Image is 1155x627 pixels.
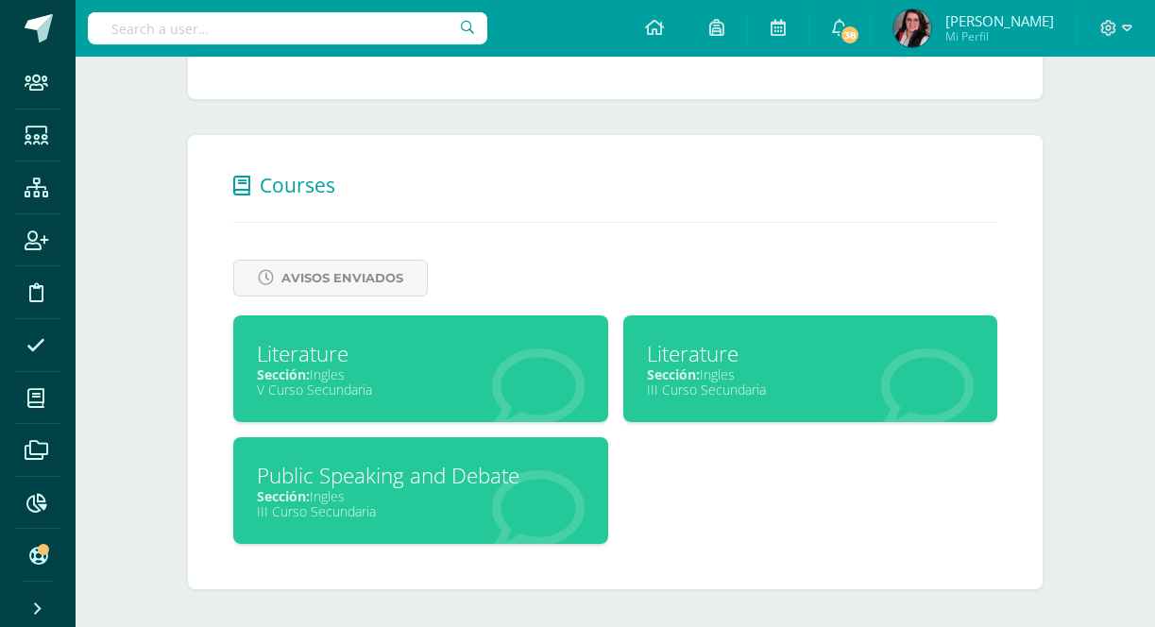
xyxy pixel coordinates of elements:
span: Mi Perfil [945,28,1054,44]
span: 38 [840,25,860,45]
div: III Curso Secundaria [647,381,975,398]
span: Sección: [257,487,310,505]
div: Literature [257,339,585,368]
span: Sección: [647,365,700,383]
div: Literature [647,339,975,368]
div: Ingles [257,487,585,505]
div: Ingles [647,365,975,383]
a: Public Speaking and DebateSección:InglesIII Curso Secundaria [233,437,608,544]
a: LiteratureSección:InglesIII Curso Secundaria [623,315,998,422]
span: Sección: [257,365,310,383]
input: Search a user… [88,12,487,44]
div: III Curso Secundaria [257,502,585,520]
a: LiteratureSección:InglesV Curso Secundaria [233,315,608,422]
span: [PERSON_NAME] [945,11,1054,30]
span: Avisos Enviados [281,261,403,296]
img: f89842a4e61842ba27cad18f797cc0cf.png [893,9,931,47]
span: Courses [260,172,335,198]
a: Avisos Enviados [233,260,428,297]
div: V Curso Secundaria [257,381,585,398]
div: Public Speaking and Debate [257,461,585,490]
div: Ingles [257,365,585,383]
